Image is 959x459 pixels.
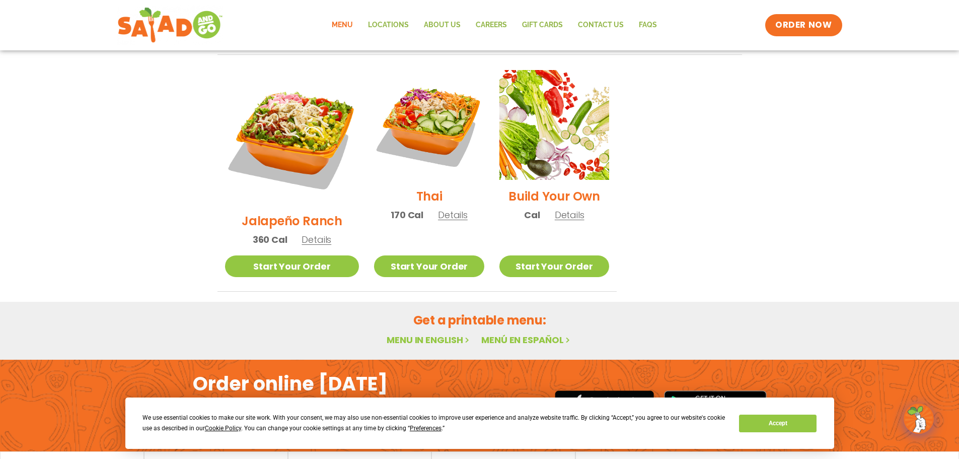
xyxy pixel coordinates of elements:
[374,255,484,277] a: Start Your Order
[775,19,832,31] span: ORDER NOW
[765,14,842,36] a: ORDER NOW
[253,233,287,246] span: 360 Cal
[125,398,834,449] div: Cookie Consent Prompt
[438,209,468,221] span: Details
[302,233,331,246] span: Details
[193,371,388,396] h2: Order online [DATE]
[142,413,727,434] div: We use essential cookies to make our site work. With your consent, we may also use non-essential ...
[242,212,342,230] h2: Jalapeño Ranch
[391,208,423,222] span: 170 Cal
[225,70,359,205] img: Product photo for Jalapeño Ranch Salad
[205,425,241,432] span: Cookie Policy
[387,334,471,346] a: Menu in English
[225,255,359,277] a: Start Your Order
[514,14,570,37] a: GIFT CARDS
[481,334,572,346] a: Menú en español
[374,70,484,180] img: Product photo for Thai Salad
[555,389,654,422] img: appstore
[416,14,468,37] a: About Us
[739,415,817,432] button: Accept
[499,255,609,277] a: Start Your Order
[508,187,600,205] h2: Build Your Own
[217,311,742,329] h2: Get a printable menu:
[117,5,224,45] img: new-SAG-logo-768×292
[555,209,584,221] span: Details
[324,14,360,37] a: Menu
[570,14,631,37] a: Contact Us
[416,187,442,205] h2: Thai
[410,425,441,432] span: Preferences
[360,14,416,37] a: Locations
[664,390,767,421] img: google_play
[499,70,609,180] img: Product photo for Build Your Own
[905,405,933,433] img: wpChatIcon
[524,208,540,222] span: Cal
[631,14,665,37] a: FAQs
[324,14,665,37] nav: Menu
[468,14,514,37] a: Careers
